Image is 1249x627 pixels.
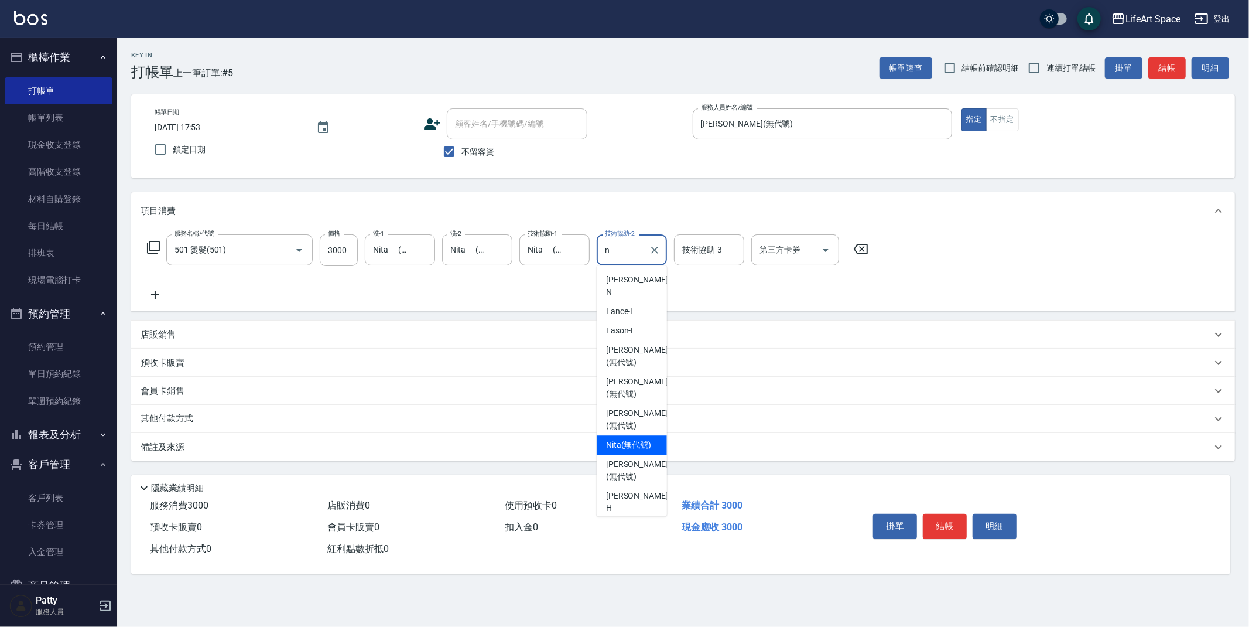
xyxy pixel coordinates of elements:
span: 服務消費 3000 [150,500,208,511]
span: 紅利點數折抵 0 [327,543,389,554]
button: LifeArt Space [1107,7,1185,31]
h3: 打帳單 [131,64,173,80]
span: 店販消費 0 [327,500,370,511]
button: 掛單 [873,514,917,539]
p: 店販銷售 [141,329,176,341]
a: 單週預約紀錄 [5,388,112,415]
a: 帳單列表 [5,104,112,131]
a: 打帳單 [5,77,112,104]
button: 帳單速查 [880,57,932,79]
a: 高階收支登錄 [5,158,112,185]
div: 項目消費 [131,192,1235,230]
span: [PERSON_NAME] -N [606,274,670,298]
p: 會員卡銷售 [141,385,184,397]
span: [PERSON_NAME] (無代號) [606,344,668,369]
button: 不指定 [986,108,1019,131]
button: 明細 [973,514,1017,539]
p: 服務人員 [36,606,95,617]
label: 價格 [328,229,340,238]
button: 明細 [1192,57,1229,79]
button: save [1077,7,1101,30]
img: Person [9,594,33,618]
span: 業績合計 3000 [682,500,742,511]
a: 現金收支登錄 [5,131,112,158]
button: 櫃檯作業 [5,42,112,73]
button: 結帳 [923,514,967,539]
div: 店販銷售 [131,321,1235,349]
button: 客戶管理 [5,449,112,480]
a: 卡券管理 [5,512,112,539]
a: 單日預約紀錄 [5,360,112,387]
p: 其他付款方式 [141,413,199,425]
span: 會員卡販賣 0 [327,522,379,533]
span: 不留客資 [461,146,494,158]
a: 材料自購登錄 [5,186,112,213]
span: 預收卡販賣 0 [150,522,202,533]
button: 結帳 [1148,57,1186,79]
div: 其他付款方式 [131,405,1235,433]
h2: Key In [131,52,173,59]
span: 上一筆訂單:#5 [173,66,234,80]
label: 技術協助-1 [528,229,557,238]
div: 會員卡銷售 [131,377,1235,405]
span: [PERSON_NAME] (無代號) [606,458,668,483]
button: 報表及分析 [5,420,112,450]
span: Lance -L [606,305,635,318]
span: Eason -E [606,325,636,337]
span: 扣入金 0 [505,522,538,533]
p: 隱藏業績明細 [151,482,204,495]
a: 客戶列表 [5,485,112,512]
button: 商品管理 [5,571,112,601]
p: 備註及來源 [141,441,184,454]
span: 其他付款方式 0 [150,543,211,554]
div: 預收卡販賣 [131,349,1235,377]
button: 指定 [961,108,987,131]
label: 服務名稱/代號 [174,229,214,238]
div: LifeArt Space [1125,12,1180,26]
a: 現場電腦打卡 [5,267,112,294]
button: Open [290,241,309,260]
button: 登出 [1190,8,1235,30]
span: [PERSON_NAME] (無代號) [606,376,668,400]
a: 預約管理 [5,333,112,360]
button: Clear [646,242,663,258]
img: Logo [14,11,47,25]
label: 帳單日期 [155,108,179,117]
div: 備註及來源 [131,433,1235,461]
label: 服務人員姓名/編號 [701,103,752,112]
label: 洗-1 [373,229,384,238]
button: Choose date, selected date is 2025-08-14 [309,114,337,142]
span: 結帳前確認明細 [962,62,1019,74]
button: 預約管理 [5,299,112,329]
button: Open [816,241,835,260]
span: 鎖定日期 [173,144,206,156]
span: 連續打單結帳 [1046,62,1096,74]
button: 掛單 [1105,57,1142,79]
label: 技術協助-2 [605,229,635,238]
a: 每日結帳 [5,213,112,240]
h5: Patty [36,595,95,606]
p: 預收卡販賣 [141,357,184,369]
a: 排班表 [5,240,112,267]
label: 洗-2 [450,229,461,238]
span: 現金應收 3000 [682,522,742,533]
span: [PERSON_NAME] (無代號) [606,407,668,432]
span: [PERSON_NAME] -H [606,490,670,514]
p: 項目消費 [141,205,176,217]
input: YYYY/MM/DD hh:mm [155,118,304,137]
a: 入金管理 [5,539,112,565]
span: 使用預收卡 0 [505,500,557,511]
span: Nita (無代號) [606,439,652,451]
